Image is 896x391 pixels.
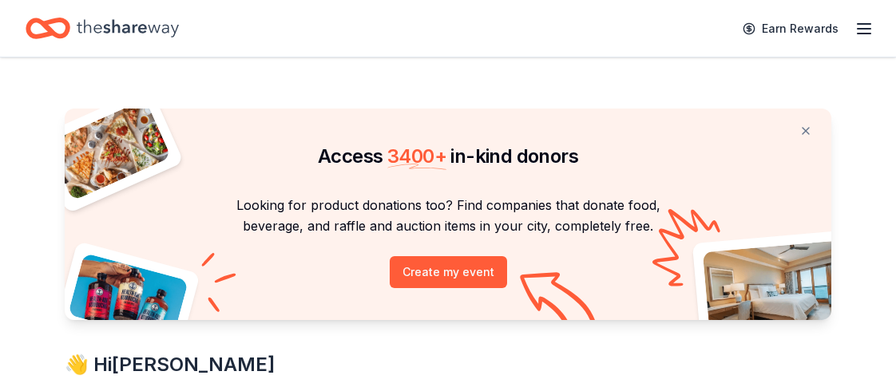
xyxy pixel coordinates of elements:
[390,256,507,288] button: Create my event
[387,144,446,168] span: 3400 +
[733,14,848,43] a: Earn Rewards
[318,144,578,168] span: Access in-kind donors
[65,352,831,377] div: 👋 Hi [PERSON_NAME]
[47,99,172,201] img: Pizza
[84,195,812,237] p: Looking for product donations too? Find companies that donate food, beverage, and raffle and auct...
[520,272,600,332] img: Curvy arrow
[26,10,179,47] a: Home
